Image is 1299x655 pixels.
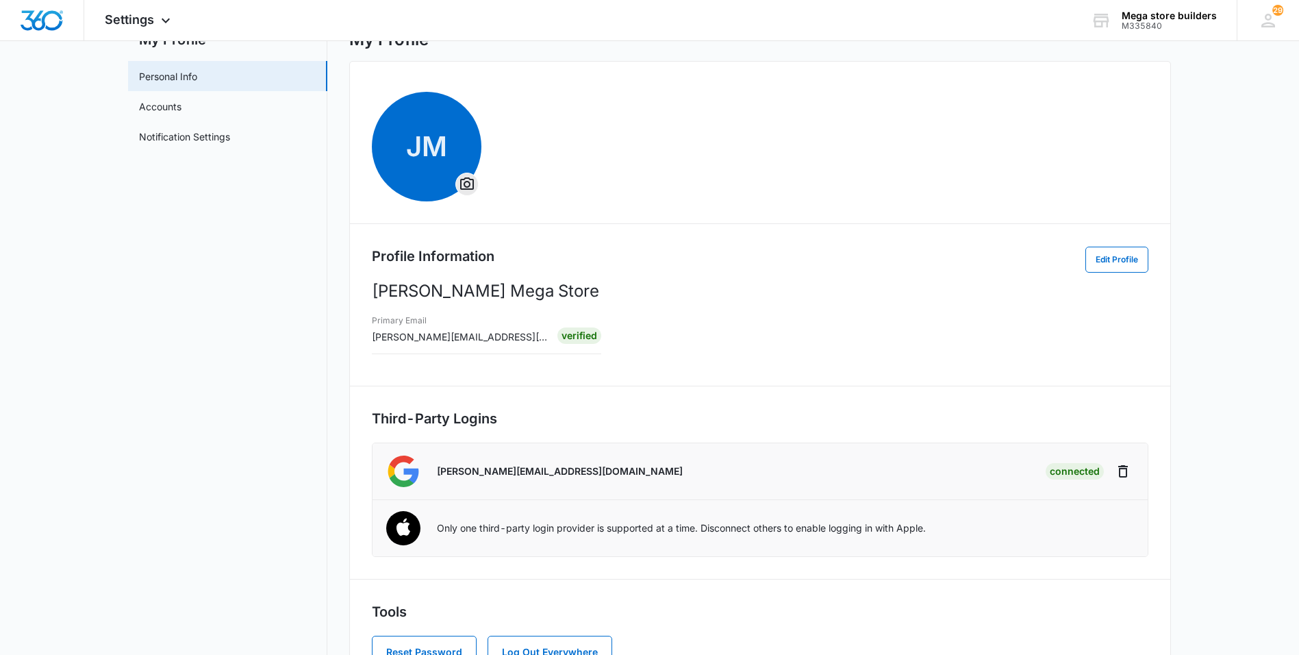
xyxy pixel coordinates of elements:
[1085,247,1148,273] button: Edit Profile
[372,92,481,201] span: JM
[372,408,1148,429] h2: Third-Party Logins
[456,173,478,195] button: Overflow Menu
[437,522,926,534] p: Only one third-party login provider is supported at a time. Disconnect others to enable logging i...
[105,12,154,27] span: Settings
[378,504,429,555] img: Apple
[372,92,481,201] span: JMOverflow Menu
[1112,460,1134,482] button: Disconnect
[386,454,420,489] img: Google
[1272,5,1283,16] div: notifications count
[139,129,230,144] a: Notification Settings
[372,331,616,343] span: [PERSON_NAME][EMAIL_ADDRESS][DOMAIN_NAME]
[372,314,548,327] h3: Primary Email
[1272,5,1283,16] span: 29
[139,99,181,114] a: Accounts
[1046,463,1104,480] div: Connected
[1122,21,1217,31] div: account id
[557,327,601,344] div: Verified
[372,279,1148,304] p: [PERSON_NAME] Mega Store
[372,246,494,267] h2: Profile Information
[372,602,1148,622] h2: Tools
[437,465,683,478] p: [PERSON_NAME][EMAIL_ADDRESS][DOMAIN_NAME]
[139,69,197,84] a: Personal Info
[1122,10,1217,21] div: account name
